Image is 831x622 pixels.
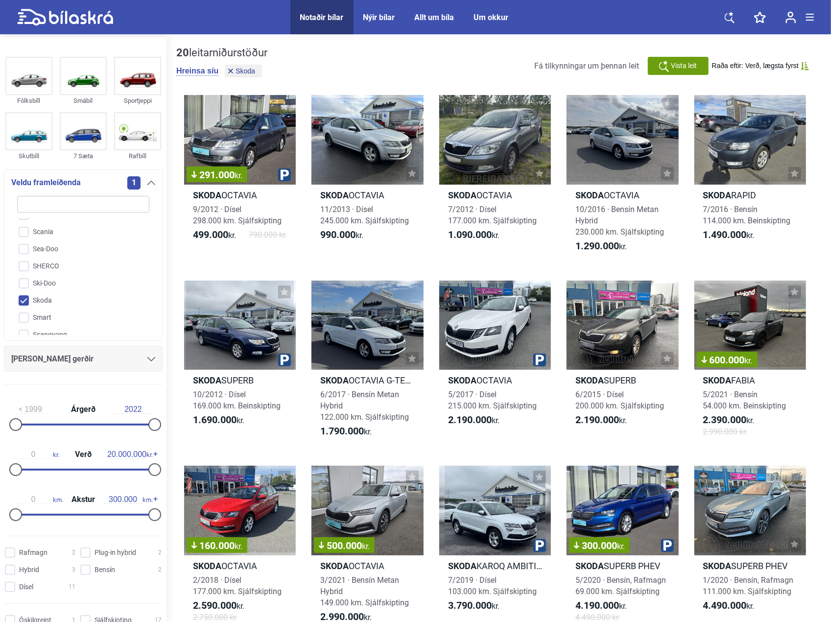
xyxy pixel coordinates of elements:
span: Raða eftir: Verð, lægsta fyrst [712,62,799,70]
b: Skoda [320,190,349,200]
span: 5/2017 · Dísel 215.000 km. Sjálfskipting [448,390,537,410]
b: Skoda [703,190,732,200]
h2: OCTAVIA [311,190,423,201]
span: [PERSON_NAME] gerðir [11,352,94,366]
span: 7/2012 · Dísel 177.000 km. Sjálfskipting [448,205,537,225]
h2: OCTAVIA G-TECH [311,375,423,386]
h2: OCTAVIA [184,560,296,572]
b: 2.390.000 [703,414,747,426]
span: kr. [107,450,153,459]
span: kr. [14,450,59,459]
button: Skoda [225,65,262,77]
span: kr. [235,542,242,551]
span: kr. [575,600,627,612]
span: kr. [448,229,499,241]
img: parking.png [533,539,546,552]
img: parking.png [278,168,291,181]
span: Akstur [69,496,97,503]
b: 4.190.000 [575,599,619,611]
span: Bensín [95,565,115,575]
span: kr. [745,356,753,365]
span: Fá tilkynningar um þennan leit [535,61,640,71]
h2: OCTAVIA [567,190,678,201]
span: kr. [235,171,242,180]
span: kr. [703,414,755,426]
h2: SUPERB PHEV [694,560,806,572]
span: 500.000 [319,541,370,550]
span: 11 [69,582,75,592]
div: Smábíl [60,95,107,106]
span: 3/2021 · Bensín Metan Hybrid 149.000 km. Sjálfskipting [320,575,409,607]
b: 1.290.000 [575,240,619,252]
h2: FABIA [694,375,806,386]
span: kr. [320,426,372,437]
b: 2.590.000 [193,599,237,611]
b: Skoda [193,561,221,571]
img: parking.png [661,539,674,552]
b: 499.000 [193,229,228,240]
h2: OCTAVIA [439,190,551,201]
span: kr. [448,600,499,612]
span: 2 [158,565,162,575]
b: 990.000 [320,229,356,240]
span: Skoda [236,68,255,74]
span: 1/2020 · Bensín, Rafmagn 111.000 km. Sjálfskipting [703,575,794,596]
h2: RAPID [694,190,806,201]
span: 160.000 [191,541,242,550]
b: Skoda [703,375,732,385]
a: SkodaOCTAVIA7/2012 · Dísel177.000 km. Sjálfskipting1.090.000kr. [439,95,551,261]
span: 2/2018 · Dísel 177.000 km. Sjálfskipting [193,575,282,596]
span: km. [103,495,153,504]
a: Nýir bílar [363,13,395,22]
span: 5/2021 · Bensín 54.000 km. Beinskipting [703,390,786,410]
span: 5/2020 · Bensín, Rafmagn 69.000 km. Sjálfskipting [575,575,666,596]
b: Skoda [575,561,604,571]
a: SkodaOCTAVIA11/2013 · Dísel245.000 km. Sjálfskipting990.000kr. [311,95,423,261]
span: 300.000 [574,541,625,550]
span: kr. [703,229,755,241]
a: SkodaSUPERB6/2015 · Dísel200.000 km. Sjálfskipting2.190.000kr. [567,281,678,447]
img: parking.png [278,354,291,366]
span: 2 [72,548,75,558]
span: 2.990.000 kr. [703,426,748,437]
b: 1.790.000 [320,425,364,437]
a: Notaðir bílar [300,13,344,22]
span: kr. [193,600,244,612]
b: 1.690.000 [193,414,237,426]
span: kr. [575,414,627,426]
b: Skoda [575,375,604,385]
span: km. [14,495,63,504]
a: SkodaOCTAVIA G-TECH6/2017 · Bensín Metan Hybrid122.000 km. Sjálfskipting1.790.000kr. [311,281,423,447]
button: Hreinsa síu [176,66,218,76]
span: 2 [158,548,162,558]
span: 3 [72,565,75,575]
span: 10/2012 · Dísel 169.000 km. Beinskipting [193,390,281,410]
span: kr. [193,229,236,241]
span: Árgerð [69,406,98,413]
span: kr. [193,414,244,426]
span: 9/2012 · Dísel 298.000 km. Sjálfskipting [193,205,282,225]
a: 291.000kr.SkodaOCTAVIA9/2012 · Dísel298.000 km. Sjálfskipting499.000kr.790.000 kr. [184,95,296,261]
div: Skutbíll [5,150,52,162]
b: 1.090.000 [448,229,492,240]
b: 4.490.000 [703,599,747,611]
h2: SUPERB PHEV [567,560,678,572]
div: Sportjeppi [114,95,161,106]
img: user-login.svg [785,11,796,24]
span: 291.000 [191,170,242,180]
a: 600.000kr.SkodaFABIA5/2021 · Bensín54.000 km. Beinskipting2.390.000kr.2.990.000 kr. [694,281,806,447]
a: SkodaSUPERB10/2012 · Dísel169.000 km. Beinskipting1.690.000kr. [184,281,296,447]
b: Skoda [703,561,732,571]
b: 1.490.000 [703,229,747,240]
span: kr. [617,542,625,551]
h2: OCTAVIA [184,190,296,201]
b: Skoda [448,190,476,200]
div: Rafbíll [114,150,161,162]
a: SkodaRAPID7/2016 · Bensín114.000 km. Beinskipting1.490.000kr. [694,95,806,261]
span: kr. [362,542,370,551]
h2: SUPERB [184,375,296,386]
h2: OCTAVIA [311,560,423,572]
b: Skoda [448,561,476,571]
b: 2.190.000 [575,414,619,426]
